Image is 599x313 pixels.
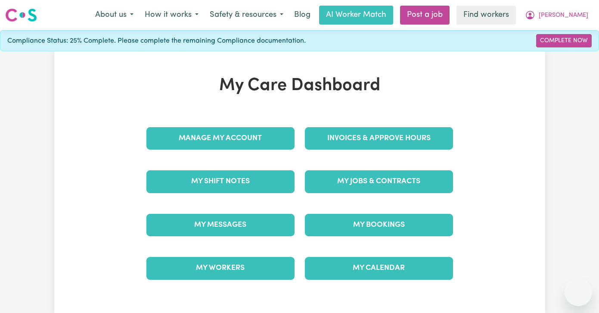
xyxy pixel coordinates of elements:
a: Post a job [400,6,450,25]
button: My Account [519,6,594,24]
span: [PERSON_NAME] [539,11,588,20]
a: AI Worker Match [319,6,393,25]
img: Careseekers logo [5,7,37,23]
a: Complete Now [536,34,592,47]
a: My Workers [146,257,295,279]
a: Manage My Account [146,127,295,150]
a: Careseekers logo [5,5,37,25]
a: My Shift Notes [146,170,295,193]
a: My Calendar [305,257,453,279]
button: How it works [139,6,204,24]
a: Blog [289,6,316,25]
button: About us [90,6,139,24]
button: Safety & resources [204,6,289,24]
h1: My Care Dashboard [141,75,458,96]
a: Find workers [456,6,516,25]
a: My Messages [146,214,295,236]
iframe: Button to launch messaging window [565,279,592,306]
span: Compliance Status: 25% Complete. Please complete the remaining Compliance documentation. [7,36,306,46]
a: My Jobs & Contracts [305,170,453,193]
a: Invoices & Approve Hours [305,127,453,150]
a: My Bookings [305,214,453,236]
